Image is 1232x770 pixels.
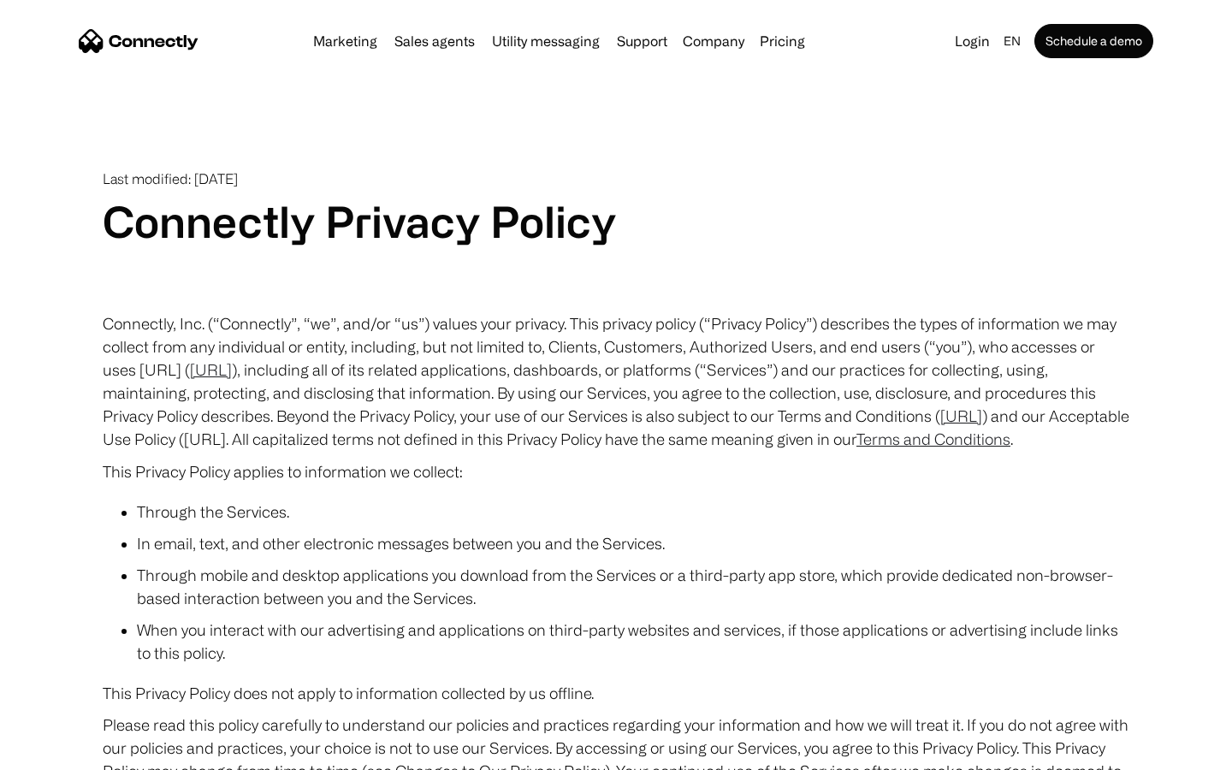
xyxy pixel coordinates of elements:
[1004,29,1021,53] div: en
[103,312,1129,451] p: Connectly, Inc. (“Connectly”, “we”, and/or “us”) values your privacy. This privacy policy (“Priva...
[948,29,997,53] a: Login
[103,682,1129,705] p: This Privacy Policy does not apply to information collected by us offline.
[137,619,1129,665] li: When you interact with our advertising and applications on third-party websites and services, if ...
[1034,24,1153,58] a: Schedule a demo
[103,171,1129,187] p: Last modified: [DATE]
[103,459,1129,483] p: This Privacy Policy applies to information we collect:
[103,280,1129,304] p: ‍
[856,430,1010,447] a: Terms and Conditions
[683,29,744,53] div: Company
[34,740,103,764] ul: Language list
[610,34,674,48] a: Support
[306,34,384,48] a: Marketing
[103,196,1129,247] h1: Connectly Privacy Policy
[137,532,1129,555] li: In email, text, and other electronic messages between you and the Services.
[190,361,232,378] a: [URL]
[137,500,1129,524] li: Through the Services.
[753,34,812,48] a: Pricing
[103,247,1129,271] p: ‍
[940,407,982,424] a: [URL]
[17,738,103,764] aside: Language selected: English
[137,564,1129,610] li: Through mobile and desktop applications you download from the Services or a third-party app store...
[485,34,607,48] a: Utility messaging
[388,34,482,48] a: Sales agents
